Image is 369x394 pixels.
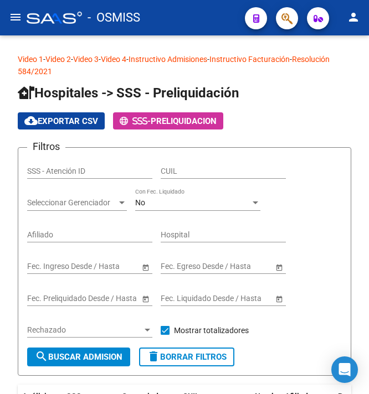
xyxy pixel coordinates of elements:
[140,293,151,304] button: Open calendar
[209,55,290,64] a: Instructivo Facturación
[35,352,122,362] span: Buscar admision
[331,356,358,383] div: Open Intercom Messenger
[18,55,43,64] a: Video 1
[273,293,285,304] button: Open calendar
[9,11,22,24] mat-icon: menu
[211,294,265,303] input: Fecha fin
[135,198,145,207] span: No
[273,261,285,273] button: Open calendar
[73,55,99,64] a: Video 3
[120,116,151,126] span: -
[174,324,249,337] span: Mostrar totalizadores
[27,262,68,271] input: Fecha inicio
[161,294,201,303] input: Fecha inicio
[161,262,201,271] input: Fecha inicio
[24,116,98,126] span: Exportar CSV
[77,294,131,303] input: Fecha fin
[18,112,105,129] button: Exportar CSV
[147,352,227,362] span: Borrar Filtros
[27,294,68,303] input: Fecha inicio
[88,6,140,30] span: - OSMISS
[18,53,351,77] p: - - - - - -
[139,348,234,366] button: Borrar Filtros
[24,114,38,127] mat-icon: cloud_download
[151,116,217,126] span: PRELIQUIDACION
[45,55,71,64] a: Video 2
[211,262,265,271] input: Fecha fin
[101,55,126,64] a: Video 4
[140,261,151,273] button: Open calendar
[35,350,48,363] mat-icon: search
[77,262,131,271] input: Fecha fin
[27,348,130,366] button: Buscar admision
[27,198,117,208] span: Seleccionar Gerenciador
[347,11,360,24] mat-icon: person
[18,85,239,101] span: Hospitales -> SSS - Preliquidación
[27,325,142,335] span: Rechazado
[129,55,207,64] a: Instructivo Admisiones
[27,139,65,154] h3: Filtros
[147,350,160,363] mat-icon: delete
[113,112,223,129] button: -PRELIQUIDACION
